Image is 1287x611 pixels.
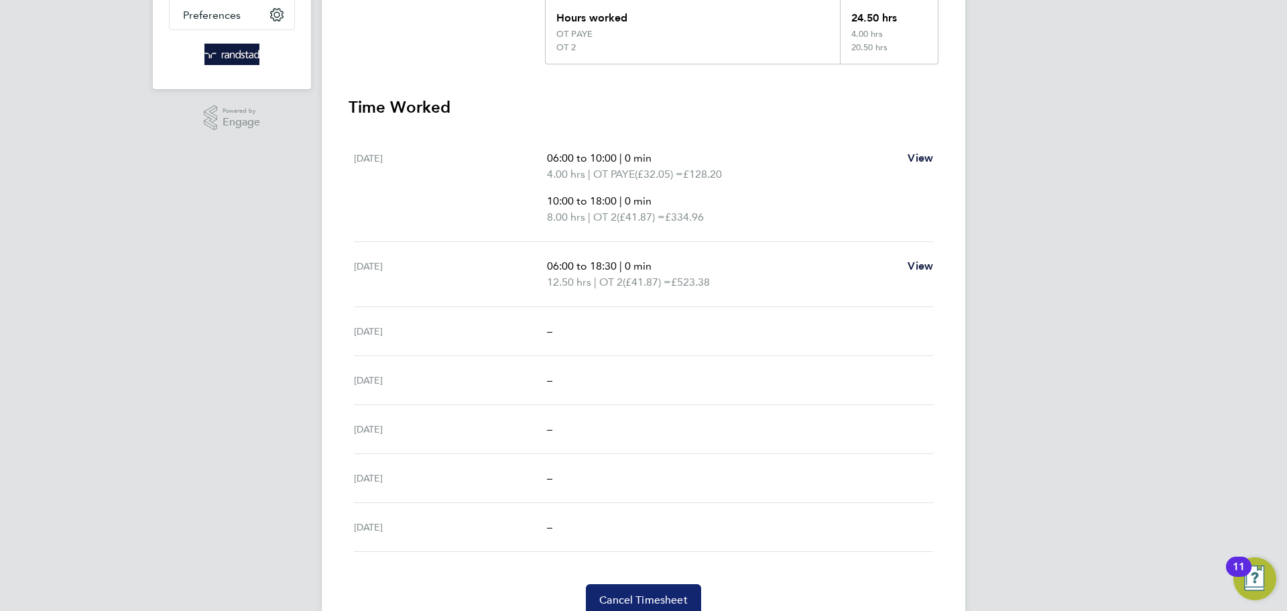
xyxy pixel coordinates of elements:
[840,29,938,42] div: 4.00 hrs
[908,258,933,274] a: View
[671,276,710,288] span: £523.38
[547,325,552,337] span: –
[547,374,552,386] span: –
[840,42,938,64] div: 20.50 hrs
[223,105,260,117] span: Powered by
[547,152,617,164] span: 06:00 to 10:00
[354,258,547,290] div: [DATE]
[354,150,547,225] div: [DATE]
[547,168,585,180] span: 4.00 hrs
[623,276,671,288] span: (£41.87) =
[354,470,547,486] div: [DATE]
[625,195,652,207] span: 0 min
[617,211,665,223] span: (£41.87) =
[625,152,652,164] span: 0 min
[547,195,617,207] span: 10:00 to 18:00
[619,152,622,164] span: |
[354,323,547,339] div: [DATE]
[349,97,938,118] h3: Time Worked
[908,152,933,164] span: View
[547,423,552,435] span: –
[619,260,622,272] span: |
[594,276,597,288] span: |
[556,42,576,53] div: OT 2
[635,168,683,180] span: (£32.05) =
[908,260,933,272] span: View
[204,44,260,65] img: randstad-logo-retina.png
[547,276,591,288] span: 12.50 hrs
[547,471,552,484] span: –
[683,168,722,180] span: £128.20
[547,260,617,272] span: 06:00 to 18:30
[183,9,241,21] span: Preferences
[593,166,635,182] span: OT PAYE
[625,260,652,272] span: 0 min
[665,211,704,223] span: £334.96
[1233,567,1245,584] div: 11
[599,274,623,290] span: OT 2
[354,421,547,437] div: [DATE]
[599,594,688,607] span: Cancel Timesheet
[547,520,552,533] span: –
[588,168,591,180] span: |
[1233,557,1276,600] button: Open Resource Center, 11 new notifications
[547,211,585,223] span: 8.00 hrs
[169,44,295,65] a: Go to home page
[354,372,547,388] div: [DATE]
[619,195,622,207] span: |
[588,211,591,223] span: |
[204,105,261,131] a: Powered byEngage
[556,29,593,40] div: OT PAYE
[223,117,260,128] span: Engage
[908,150,933,166] a: View
[354,519,547,535] div: [DATE]
[593,209,617,225] span: OT 2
